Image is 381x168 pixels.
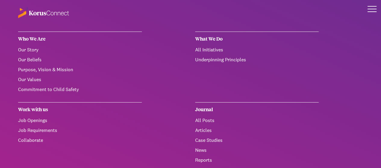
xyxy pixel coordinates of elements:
[195,57,246,63] a: Underpinning Principles
[18,32,142,46] div: Who We Are
[18,66,73,73] a: Purpose, Vision & Mission
[195,127,212,133] a: Articles
[18,137,43,143] a: Collaborate
[18,47,39,53] a: Our Story
[18,86,79,93] a: Commitment to Child Safety
[195,157,212,163] a: Reports
[195,117,214,124] a: All Posts
[195,32,319,46] div: What We Do
[195,147,207,153] a: News
[18,117,47,124] a: Job Openings
[18,102,142,117] div: Work with us
[18,7,69,18] img: korus-connect%2F70fc4767-4e77-47d7-a16a-dd1598af5252_logo-reverse.svg
[18,76,41,83] a: Our Values
[195,102,319,117] div: Journal
[18,127,57,133] a: Job Requirements
[195,137,223,143] a: Case Studies
[18,57,42,63] a: Our Beliefs
[195,47,223,53] a: All Initiatives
